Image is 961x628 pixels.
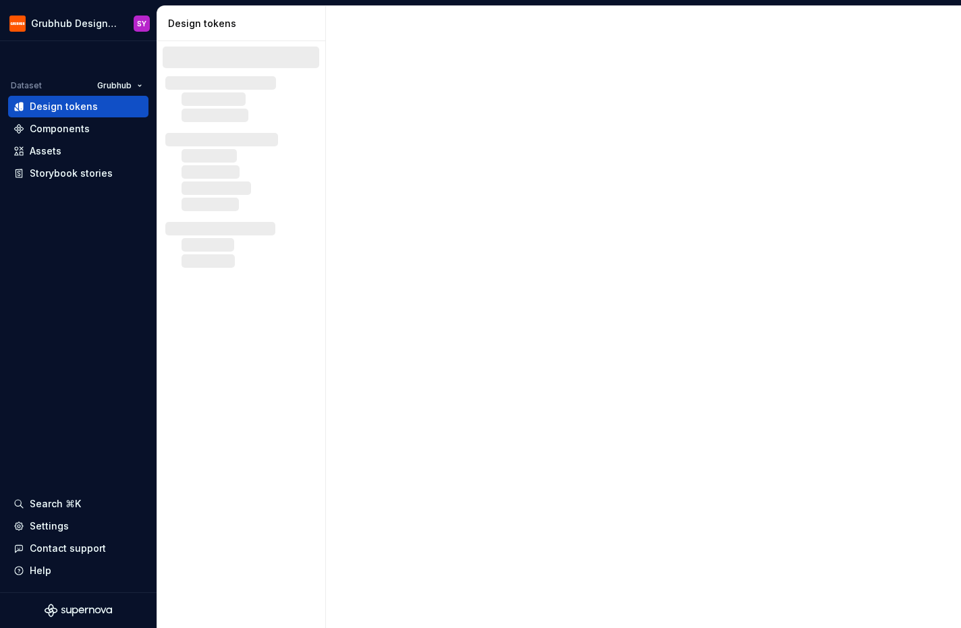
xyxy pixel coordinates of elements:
div: SY [137,18,146,29]
div: Design tokens [30,100,98,113]
div: Design tokens [168,17,320,30]
button: Contact support [8,538,148,559]
div: Grubhub Design System [31,17,117,30]
button: Grubhub [91,76,148,95]
div: Components [30,122,90,136]
div: Storybook stories [30,167,113,180]
div: Dataset [11,80,42,91]
div: Search ⌘K [30,497,81,511]
button: Grubhub Design SystemSY [3,9,154,38]
img: 4e8d6f31-f5cf-47b4-89aa-e4dec1dc0822.png [9,16,26,32]
span: Grubhub [97,80,132,91]
div: Assets [30,144,61,158]
div: Contact support [30,542,106,555]
div: Help [30,564,51,577]
a: Settings [8,515,148,537]
a: Storybook stories [8,163,148,184]
button: Search ⌘K [8,493,148,515]
svg: Supernova Logo [45,604,112,617]
a: Design tokens [8,96,148,117]
a: Components [8,118,148,140]
button: Help [8,560,148,581]
div: Settings [30,519,69,533]
a: Assets [8,140,148,162]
